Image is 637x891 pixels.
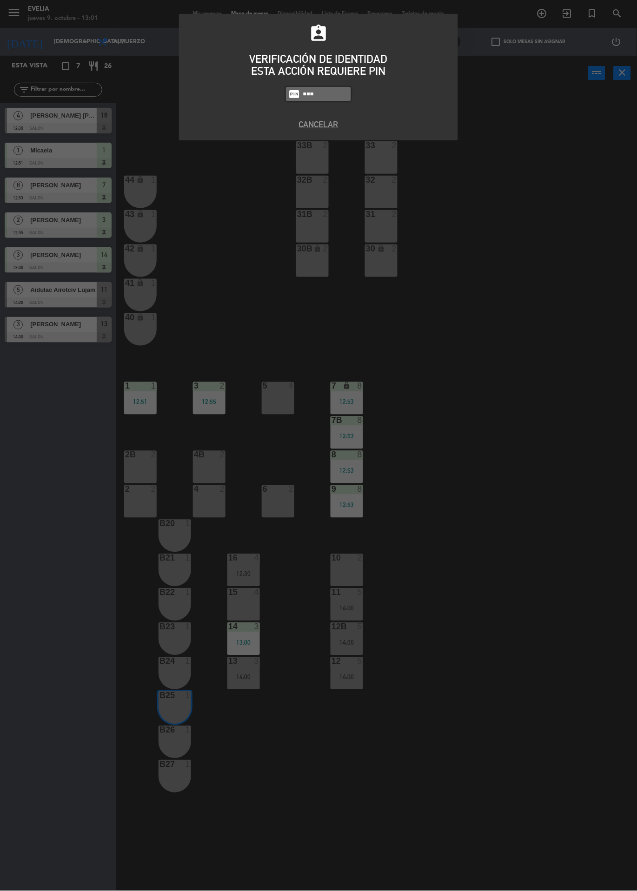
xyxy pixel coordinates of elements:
i: fiber_pin [288,88,300,100]
div: ESTA ACCIÓN REQUIERE PIN [186,65,451,77]
button: Cancelar [186,118,451,131]
i: assignment_ind [309,24,328,43]
input: 1234 [302,89,349,99]
div: VERIFICACIÓN DE IDENTIDAD [186,53,451,65]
